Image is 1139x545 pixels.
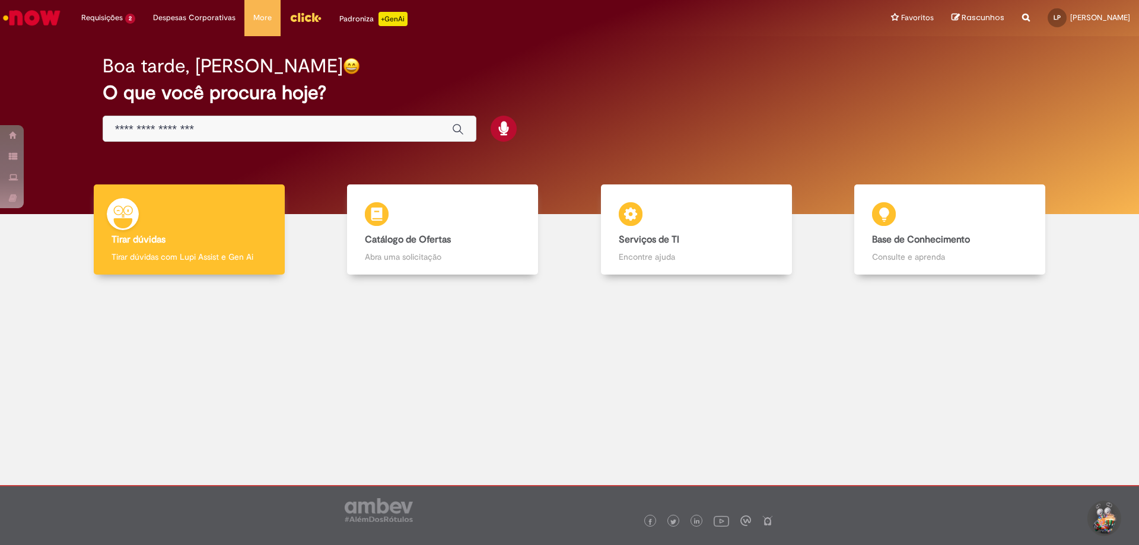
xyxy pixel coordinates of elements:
span: Requisições [81,12,123,24]
p: +GenAi [378,12,408,26]
p: Tirar dúvidas com Lupi Assist e Gen Ai [112,251,267,263]
span: [PERSON_NAME] [1070,12,1130,23]
p: Encontre ajuda [619,251,774,263]
p: Abra uma solicitação [365,251,520,263]
button: Iniciar Conversa de Suporte [1086,501,1121,536]
b: Tirar dúvidas [112,234,166,246]
img: logo_footer_workplace.png [740,515,751,526]
div: Padroniza [339,12,408,26]
b: Serviços de TI [619,234,679,246]
b: Catálogo de Ofertas [365,234,451,246]
img: click_logo_yellow_360x200.png [289,8,322,26]
span: Despesas Corporativas [153,12,236,24]
h2: O que você procura hoje? [103,82,1037,103]
span: Rascunhos [962,12,1004,23]
img: logo_footer_linkedin.png [694,518,700,525]
a: Base de Conhecimento Consulte e aprenda [823,184,1077,275]
a: Catálogo de Ofertas Abra uma solicitação [316,184,570,275]
h2: Boa tarde, [PERSON_NAME] [103,56,343,77]
img: ServiceNow [1,6,62,30]
a: Serviços de TI Encontre ajuda [569,184,823,275]
img: logo_footer_youtube.png [714,513,729,528]
img: logo_footer_facebook.png [647,519,653,525]
p: Consulte e aprenda [872,251,1027,263]
img: logo_footer_naosei.png [762,515,773,526]
img: logo_footer_ambev_rotulo_gray.png [345,498,413,522]
span: LP [1054,14,1061,21]
img: happy-face.png [343,58,360,75]
span: More [253,12,272,24]
span: 2 [125,14,135,24]
b: Base de Conhecimento [872,234,970,246]
span: Favoritos [901,12,934,24]
a: Rascunhos [952,12,1004,24]
img: logo_footer_twitter.png [670,519,676,525]
a: Tirar dúvidas Tirar dúvidas com Lupi Assist e Gen Ai [62,184,316,275]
